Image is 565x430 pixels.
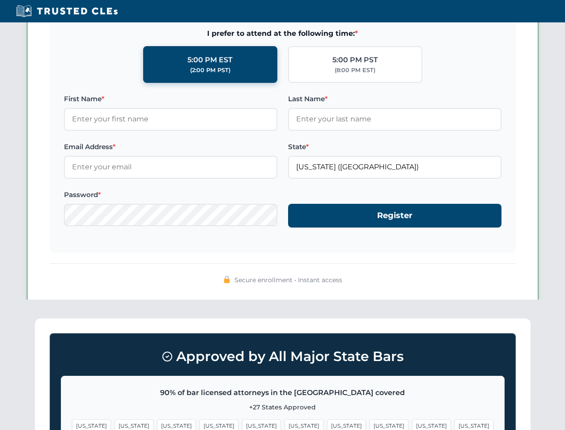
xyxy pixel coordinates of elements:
[13,4,120,18] img: Trusted CLEs
[288,142,501,152] label: State
[234,275,342,285] span: Secure enrollment • Instant access
[223,276,230,283] img: 🔒
[64,108,277,130] input: Enter your first name
[72,402,493,412] p: +27 States Approved
[61,344,505,369] h3: Approved by All Major State Bars
[288,156,501,178] input: Florida (FL)
[288,94,501,104] label: Last Name
[72,387,493,399] p: 90% of bar licensed attorneys in the [GEOGRAPHIC_DATA] covered
[64,142,277,152] label: Email Address
[64,189,277,200] label: Password
[64,156,277,178] input: Enter your email
[187,54,233,66] div: 5:00 PM EST
[335,66,375,75] div: (8:00 PM EST)
[288,204,501,228] button: Register
[64,28,501,39] span: I prefer to attend at the following time:
[64,94,277,104] label: First Name
[332,54,378,66] div: 5:00 PM PST
[288,108,501,130] input: Enter your last name
[190,66,230,75] div: (2:00 PM PST)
